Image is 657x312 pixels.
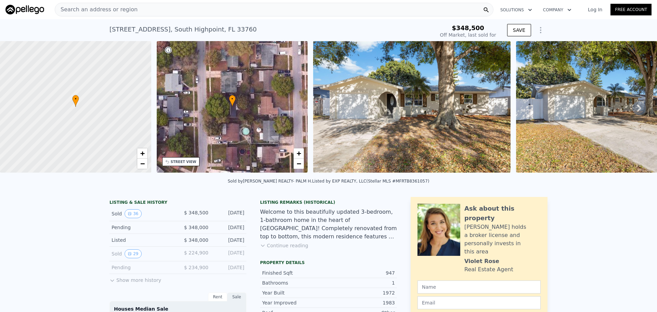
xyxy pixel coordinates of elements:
div: Pending [112,224,172,231]
div: • [229,95,236,107]
input: Name [417,280,541,294]
span: − [140,159,144,168]
a: Free Account [610,4,652,15]
a: Zoom out [137,159,147,169]
button: Show more history [109,274,161,284]
div: 1983 [328,299,395,306]
div: Rent [208,292,227,301]
div: Ask about this property [464,204,541,223]
span: Search an address or region [55,5,138,14]
div: [DATE] [214,209,244,218]
div: Real Estate Agent [464,265,513,274]
a: Zoom out [294,159,304,169]
span: $ 224,900 [184,250,208,255]
div: Sold [112,209,172,218]
div: LISTING & SALE HISTORY [109,200,246,207]
a: Zoom in [294,148,304,159]
div: Year Improved [262,299,328,306]
div: 1 [328,279,395,286]
span: $ 348,000 [184,225,208,230]
span: $ 348,500 [184,210,208,215]
button: Continue reading [260,242,308,249]
span: • [229,96,236,102]
span: $ 234,900 [184,265,208,270]
div: Pending [112,264,172,271]
button: Show Options [534,23,547,37]
button: View historical data [125,249,141,258]
div: [STREET_ADDRESS] , South Highpoint , FL 33760 [109,25,257,34]
div: Sold [112,249,172,258]
button: Solutions [495,4,538,16]
div: Off Market, last sold for [440,32,496,38]
div: 1972 [328,289,395,296]
button: View historical data [125,209,141,218]
div: Violet Rose [464,257,499,265]
div: Listing Remarks (Historical) [260,200,397,205]
div: 947 [328,270,395,276]
div: [PERSON_NAME] holds a broker license and personally invests in this area [464,223,541,256]
a: Log In [580,6,610,13]
div: Listed [112,237,172,244]
img: Pellego [5,5,44,14]
div: Finished Sqft [262,270,328,276]
a: Zoom in [137,148,147,159]
div: • [72,95,79,107]
button: SAVE [507,24,531,36]
div: [DATE] [214,264,244,271]
span: • [72,96,79,102]
input: Email [417,296,541,309]
span: + [140,149,144,158]
div: [DATE] [214,249,244,258]
span: + [297,149,301,158]
div: [DATE] [214,237,244,244]
button: Company [538,4,577,16]
span: $ 348,000 [184,237,208,243]
span: $348,500 [452,24,484,32]
span: − [297,159,301,168]
div: Property details [260,260,397,265]
div: STREET VIEW [171,159,196,164]
div: Welcome to this beautifully updated 3-bedroom, 1-bathroom home in the heart of [GEOGRAPHIC_DATA]!... [260,208,397,241]
div: Listed by EXP REALTY, LLC (Stellar MLS #MFRTB8361057) [312,179,429,184]
img: Sale: 57996607 Parcel: 55166746 [313,41,510,173]
div: Year Built [262,289,328,296]
div: Sale [227,292,246,301]
div: Sold by [PERSON_NAME] REALTY- PALM H . [228,179,312,184]
div: Bathrooms [262,279,328,286]
div: [DATE] [214,224,244,231]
